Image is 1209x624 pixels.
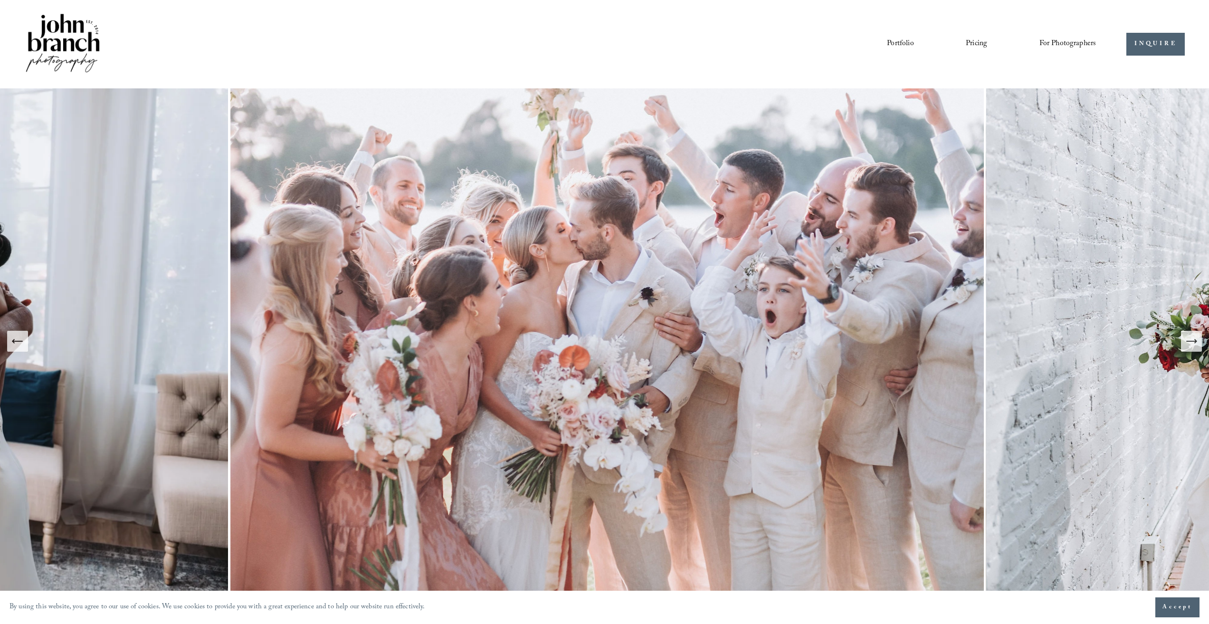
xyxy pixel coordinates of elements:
p: By using this website, you agree to our use of cookies. We use cookies to provide you with a grea... [10,601,425,614]
a: folder dropdown [1039,36,1096,52]
span: For Photographers [1039,37,1096,51]
a: Portfolio [887,36,914,52]
a: Pricing [966,36,987,52]
span: Accept [1162,603,1192,612]
button: Previous Slide [7,331,28,352]
a: INQUIRE [1126,33,1185,56]
img: John Branch IV Photography [24,12,101,76]
button: Accept [1155,597,1199,617]
img: A wedding party celebrating outdoors, featuring a bride and groom kissing amidst cheering bridesm... [228,88,986,594]
button: Next Slide [1181,331,1202,352]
